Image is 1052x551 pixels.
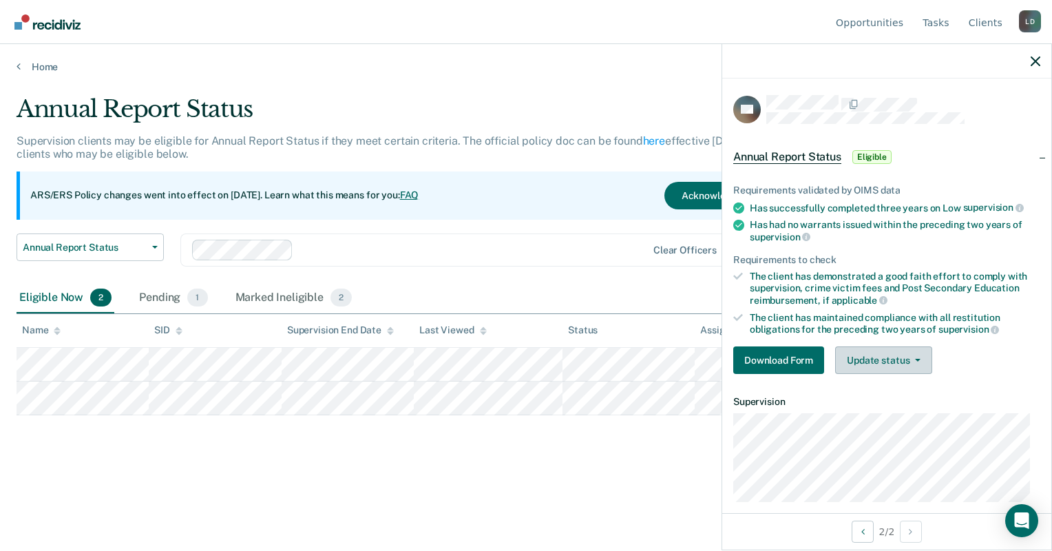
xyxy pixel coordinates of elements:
button: Download Form [733,346,824,374]
div: Last Viewed [419,324,486,336]
div: L D [1019,10,1041,32]
p: Supervision clients may be eligible for Annual Report Status if they meet certain criteria. The o... [17,134,788,160]
div: Open Intercom Messenger [1005,504,1038,537]
div: Pending [136,283,210,313]
img: Recidiviz [14,14,81,30]
div: 2 / 2 [722,513,1051,550]
div: Has successfully completed three years on Low [750,202,1040,214]
button: Next Opportunity [900,521,922,543]
div: Assigned to [700,324,765,336]
span: Eligible [852,150,892,164]
div: Requirements validated by OIMS data [733,185,1040,196]
div: Status [568,324,598,336]
dt: Supervision [733,396,1040,408]
div: SID [154,324,182,336]
div: The client has maintained compliance with all restitution obligations for the preceding two years of [750,312,1040,335]
div: Marked Ineligible [233,283,355,313]
span: applicable [832,295,887,306]
button: Previous Opportunity [852,521,874,543]
div: The client has demonstrated a good faith effort to comply with supervision, crime victim fees and... [750,271,1040,306]
div: Has had no warrants issued within the preceding two years of [750,219,1040,242]
div: Eligible Now [17,283,114,313]
span: 2 [330,289,352,306]
button: Profile dropdown button [1019,10,1041,32]
p: ARS/ERS Policy changes went into effect on [DATE]. Learn what this means for you: [30,189,419,202]
span: supervision [963,202,1024,213]
div: Requirements to check [733,254,1040,266]
a: FAQ [400,189,419,200]
a: Home [17,61,1035,73]
span: Annual Report Status [23,242,147,253]
span: 1 [187,289,207,306]
span: 2 [90,289,112,306]
div: Clear officers [653,245,717,256]
a: Navigate to form link [733,346,830,374]
button: Update status [835,346,932,374]
a: here [643,134,665,147]
span: supervision [750,231,810,242]
span: supervision [938,324,999,335]
button: Acknowledge & Close [664,182,795,209]
div: Supervision End Date [287,324,394,336]
span: Annual Report Status [733,150,841,164]
div: Name [22,324,61,336]
div: Annual Report Status [17,95,806,134]
div: Annual Report StatusEligible [722,135,1051,179]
